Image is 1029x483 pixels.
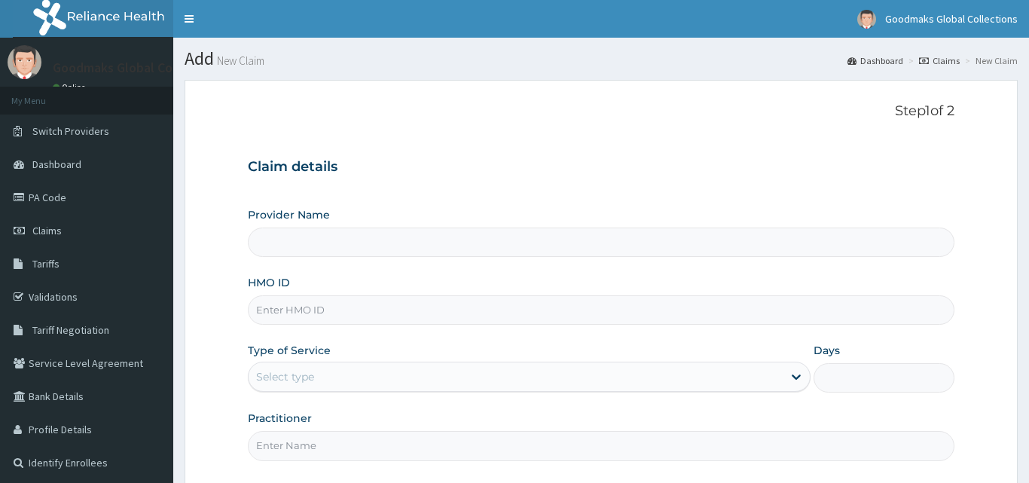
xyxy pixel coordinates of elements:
[248,275,290,290] label: HMO ID
[32,224,62,237] span: Claims
[248,343,331,358] label: Type of Service
[248,103,954,120] p: Step 1 of 2
[919,54,960,67] a: Claims
[53,82,89,93] a: Online
[248,207,330,222] label: Provider Name
[214,55,264,66] small: New Claim
[53,61,224,75] p: Goodmaks Global Collections
[248,431,954,460] input: Enter Name
[248,159,954,176] h3: Claim details
[814,343,840,358] label: Days
[885,12,1018,26] span: Goodmaks Global Collections
[248,295,954,325] input: Enter HMO ID
[8,45,41,79] img: User Image
[248,411,312,426] label: Practitioner
[185,49,1018,69] h1: Add
[32,323,109,337] span: Tariff Negotiation
[32,157,81,171] span: Dashboard
[847,54,903,67] a: Dashboard
[32,124,109,138] span: Switch Providers
[961,54,1018,67] li: New Claim
[32,257,60,271] span: Tariffs
[857,10,876,29] img: User Image
[256,369,314,384] div: Select type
